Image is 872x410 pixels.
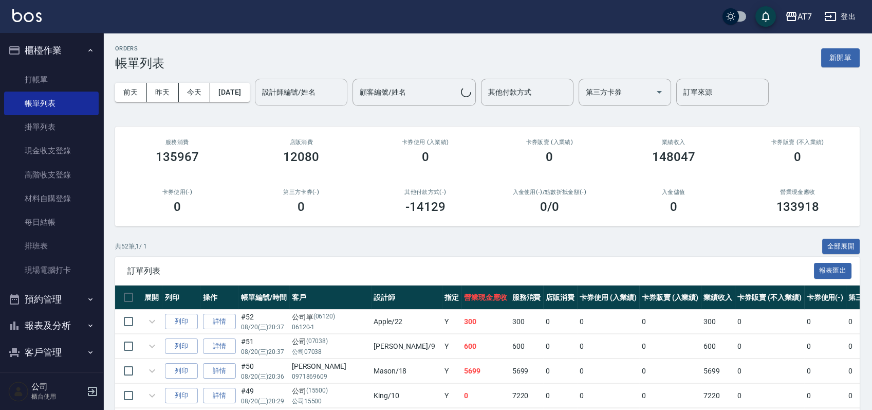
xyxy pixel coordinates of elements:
[31,382,84,392] h5: 公司
[292,386,368,397] div: 公司
[577,310,639,334] td: 0
[174,200,181,214] h3: 0
[735,359,804,383] td: 0
[442,384,461,408] td: Y
[670,200,677,214] h3: 0
[241,323,287,332] p: 08/20 (三) 20:37
[442,359,461,383] td: Y
[735,310,804,334] td: 0
[543,334,577,359] td: 0
[241,372,287,381] p: 08/20 (三) 20:36
[203,363,236,379] a: 詳情
[203,338,236,354] a: 詳情
[165,338,198,354] button: 列印
[241,397,287,406] p: 08/20 (三) 20:29
[241,347,287,356] p: 08/20 (三) 20:37
[238,334,289,359] td: #51
[4,37,99,64] button: 櫃檯作業
[701,334,735,359] td: 600
[238,310,289,334] td: #52
[781,6,816,27] button: AT7
[292,323,368,332] p: 06120-1
[238,359,289,383] td: #50
[4,92,99,115] a: 帳單列表
[4,286,99,313] button: 預約管理
[814,265,852,275] a: 報表匯出
[624,139,723,146] h2: 業績收入
[735,286,804,310] th: 卡券販賣 (不入業績)
[814,263,852,279] button: 報表匯出
[500,189,600,195] h2: 入金使用(-) /點數折抵金額(-)
[577,286,639,310] th: 卡券使用 (入業績)
[804,286,846,310] th: 卡券使用(-)
[31,392,84,401] p: 櫃台使用
[748,139,848,146] h2: 卡券販賣 (不入業績)
[543,384,577,408] td: 0
[577,359,639,383] td: 0
[156,150,199,164] h3: 135967
[210,83,249,102] button: [DATE]
[510,384,544,408] td: 7220
[203,314,236,330] a: 詳情
[4,365,99,392] button: 員工及薪資
[292,361,368,372] div: [PERSON_NAME]
[748,189,848,195] h2: 營業現金應收
[577,384,639,408] td: 0
[442,310,461,334] td: Y
[371,310,442,334] td: Apple /22
[804,359,846,383] td: 0
[510,359,544,383] td: 5699
[461,310,510,334] td: 300
[461,359,510,383] td: 5699
[651,84,667,100] button: Open
[292,347,368,356] p: 公司07038
[546,150,553,164] h3: 0
[8,381,29,402] img: Person
[794,150,801,164] h3: 0
[142,286,162,310] th: 展開
[820,7,860,26] button: 登出
[701,310,735,334] td: 300
[543,359,577,383] td: 0
[822,239,860,255] button: 全部展開
[162,286,200,310] th: 列印
[510,310,544,334] td: 300
[165,388,198,404] button: 列印
[735,384,804,408] td: 0
[165,314,198,330] button: 列印
[283,150,319,164] h3: 12080
[127,189,227,195] h2: 卡券使用(-)
[543,286,577,310] th: 店販消費
[127,266,814,276] span: 訂單列表
[292,397,368,406] p: 公司15500
[306,386,328,397] p: (15500)
[776,200,819,214] h3: 133918
[298,200,305,214] h3: 0
[371,286,442,310] th: 設計師
[4,312,99,339] button: 報表及分析
[500,139,600,146] h2: 卡券販賣 (入業績)
[200,286,238,310] th: 操作
[797,10,812,23] div: AT7
[804,310,846,334] td: 0
[12,9,42,22] img: Logo
[510,286,544,310] th: 服務消費
[115,242,147,251] p: 共 52 筆, 1 / 1
[540,200,559,214] h3: 0 /0
[4,163,99,187] a: 高階收支登錄
[238,384,289,408] td: #49
[701,384,735,408] td: 7220
[701,359,735,383] td: 5699
[821,48,860,67] button: 新開單
[292,312,368,323] div: 公司單
[461,286,510,310] th: 營業現金應收
[371,359,442,383] td: Mason /18
[639,384,701,408] td: 0
[4,258,99,282] a: 現場電腦打卡
[306,336,328,347] p: (07038)
[804,384,846,408] td: 0
[4,139,99,163] a: 現金收支登錄
[292,336,368,347] div: 公司
[422,150,429,164] h3: 0
[821,52,860,62] a: 新開單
